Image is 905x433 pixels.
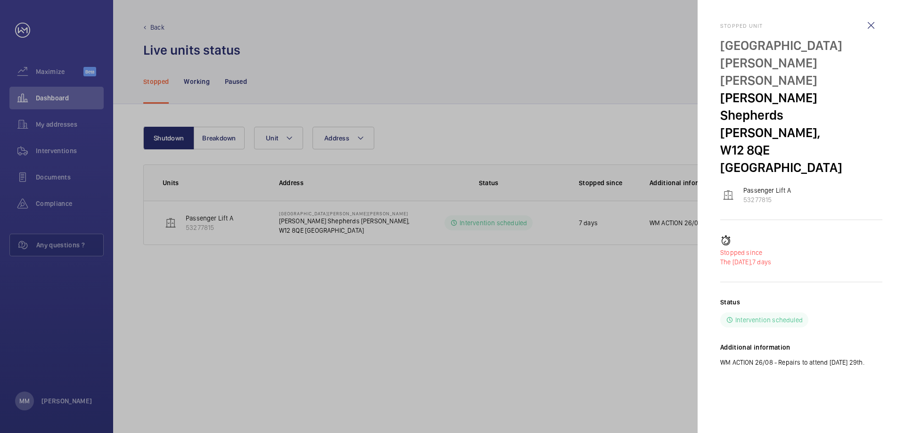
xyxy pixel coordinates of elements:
p: 53277815 [743,195,791,204]
span: The [DATE], [720,258,752,266]
h2: Additional information [720,343,882,352]
p: Passenger Lift A [743,186,791,195]
p: [PERSON_NAME] Shepherds [PERSON_NAME], [720,89,882,141]
h2: Status [720,297,740,307]
p: [GEOGRAPHIC_DATA][PERSON_NAME][PERSON_NAME] [720,37,882,89]
p: W12 8QE [GEOGRAPHIC_DATA] [720,141,882,176]
p: WM ACTION 26/08 - Repairs to attend [DATE] 29th. [720,358,882,367]
p: Intervention scheduled [735,315,803,325]
img: elevator.svg [723,189,734,201]
p: 7 days [720,257,882,267]
h2: Stopped unit [720,23,882,29]
p: Stopped since [720,248,882,257]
